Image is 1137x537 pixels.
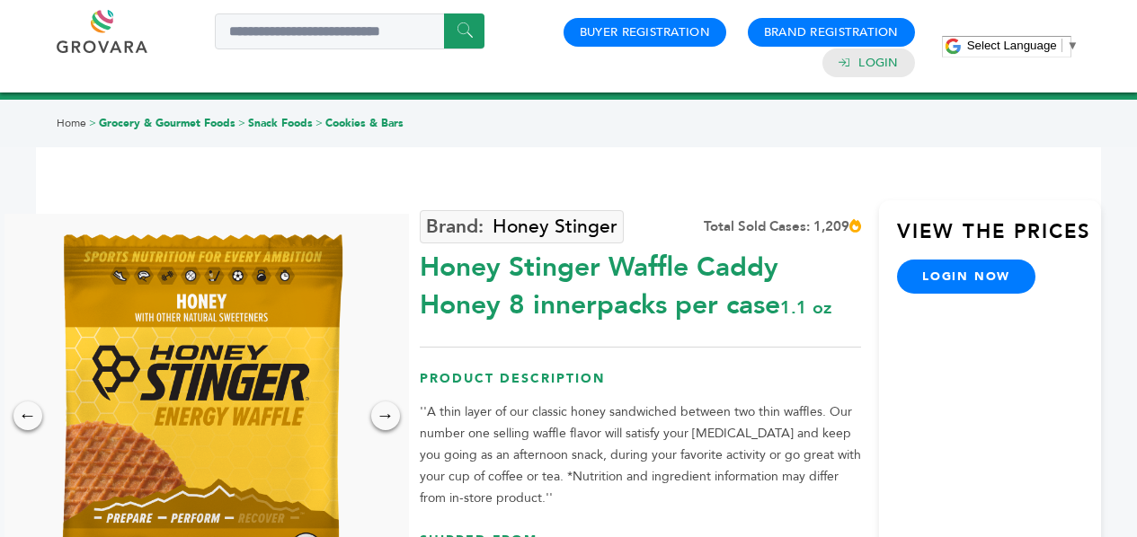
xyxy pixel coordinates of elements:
span: > [89,116,96,130]
span: > [238,116,245,130]
a: Login [858,55,898,71]
div: ← [13,401,42,430]
a: Snack Foods [248,116,313,130]
p: ''A thin layer of our classic honey sandwiched between two thin waffles. Our number one selling w... [420,401,862,509]
div: → [371,401,400,430]
span: Select Language [967,39,1057,52]
input: Search a product or brand... [215,13,484,49]
a: Honey Stinger [420,210,624,243]
a: Buyer Registration [580,24,710,40]
a: login now [897,260,1035,294]
span: 1.1 oz [780,295,831,320]
div: Total Sold Cases: 1,209 [704,217,861,236]
a: Home [57,116,86,130]
span: ▼ [1067,39,1079,52]
span: ​ [1061,39,1062,52]
h3: Product Description [420,370,862,401]
a: Select Language​ [967,39,1079,52]
a: Cookies & Bars [325,116,404,130]
span: > [315,116,323,130]
a: Brand Registration [764,24,899,40]
a: Grocery & Gourmet Foods [99,116,235,130]
h3: View the Prices [897,218,1101,260]
div: Honey Stinger Waffle Caddy Honey 8 innerpacks per case [420,240,862,324]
